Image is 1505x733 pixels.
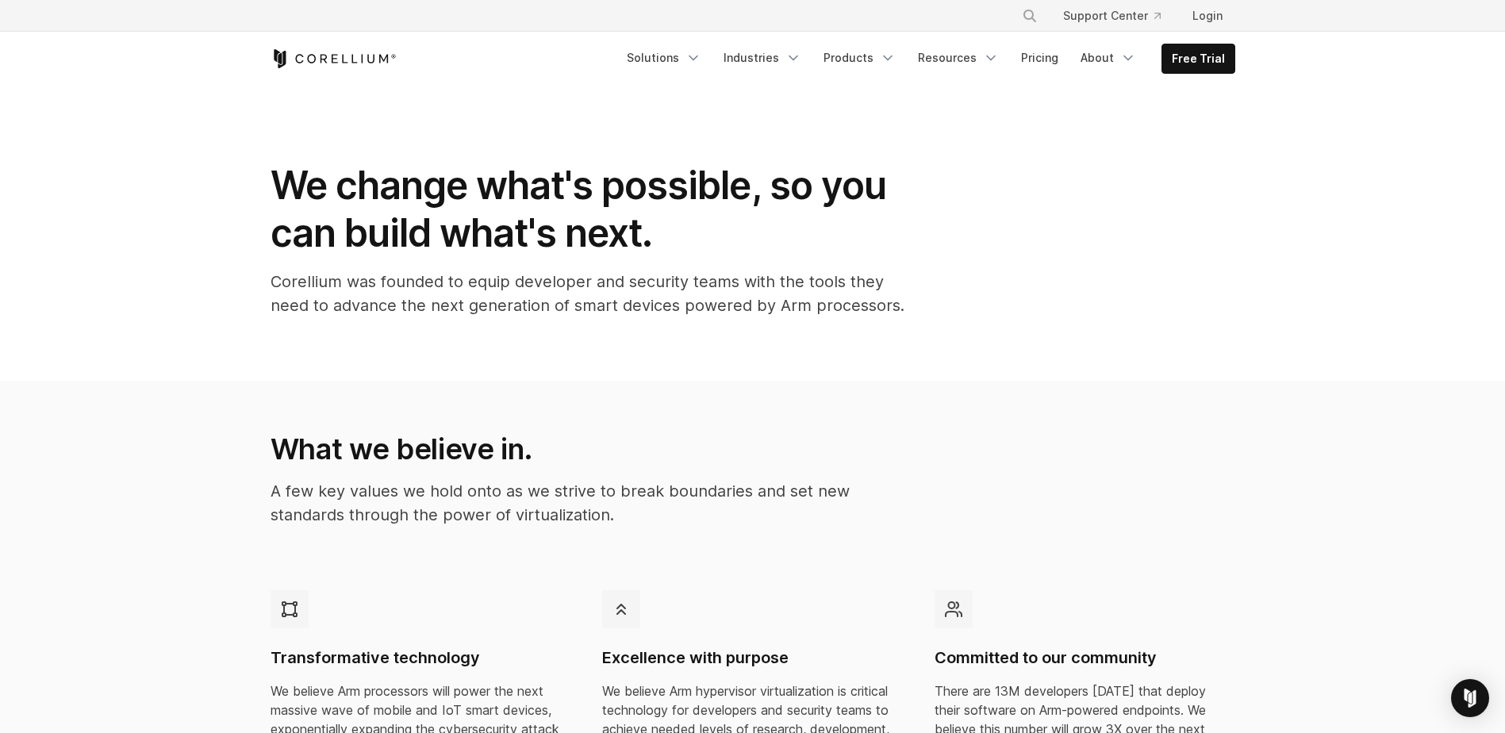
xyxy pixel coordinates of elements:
[271,162,905,257] h1: We change what's possible, so you can build what's next.
[271,432,903,466] h2: What we believe in.
[271,49,397,68] a: Corellium Home
[908,44,1008,72] a: Resources
[935,647,1235,669] h4: Committed to our community
[714,44,811,72] a: Industries
[1015,2,1044,30] button: Search
[1162,44,1234,73] a: Free Trial
[1180,2,1235,30] a: Login
[814,44,905,72] a: Products
[617,44,1235,74] div: Navigation Menu
[617,44,711,72] a: Solutions
[1003,2,1235,30] div: Navigation Menu
[1451,679,1489,717] div: Open Intercom Messenger
[271,479,903,527] p: A few key values we hold onto as we strive to break boundaries and set new standards through the ...
[271,647,571,669] h4: Transformative technology
[1071,44,1146,72] a: About
[1012,44,1068,72] a: Pricing
[271,270,905,317] p: Corellium was founded to equip developer and security teams with the tools they need to advance t...
[602,647,903,669] h4: Excellence with purpose
[1050,2,1173,30] a: Support Center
